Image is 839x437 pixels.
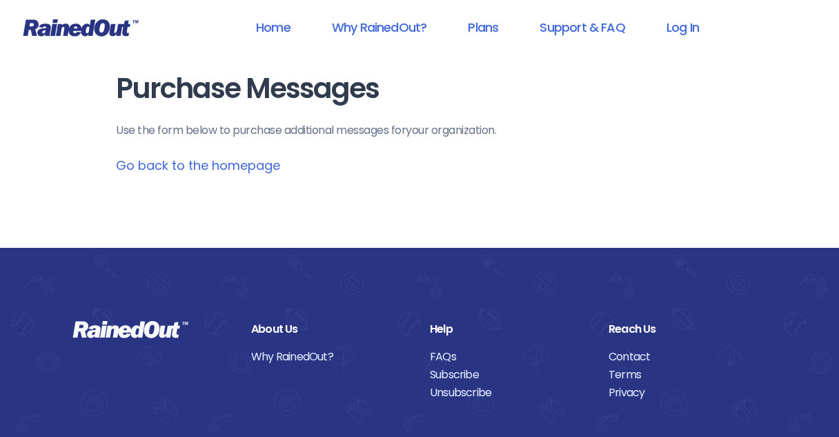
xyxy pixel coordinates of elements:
[609,320,767,338] div: Reach Us
[430,366,588,384] a: Subscribe
[609,366,767,384] a: Terms
[609,384,767,402] a: Privacy
[430,384,588,402] a: Unsubscribe
[430,348,588,366] a: FAQs
[251,348,409,366] a: Why RainedOut?
[116,157,280,174] a: Go back to the homepage
[649,12,717,43] a: Log In
[450,12,516,43] a: Plans
[609,348,767,366] a: Contact
[116,122,723,139] p: Use the form below to purchase additional messages for your organization .
[251,320,409,338] div: About Us
[430,320,588,338] div: Help
[314,12,445,43] a: Why RainedOut?
[522,12,642,43] a: Support & FAQ
[238,12,308,43] a: Home
[116,73,723,104] h1: Purchase Messages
